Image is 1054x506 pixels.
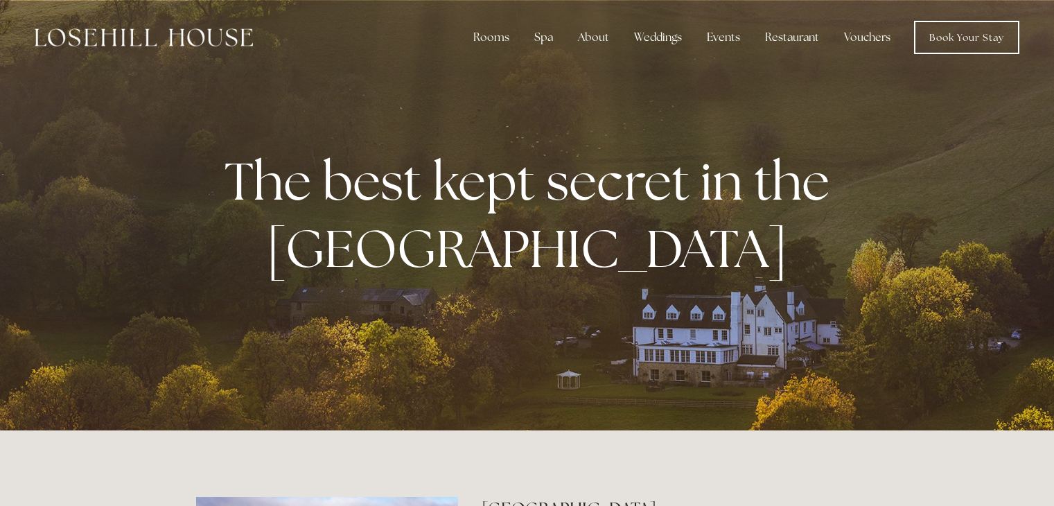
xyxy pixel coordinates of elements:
a: Vouchers [833,24,902,51]
strong: The best kept secret in the [GEOGRAPHIC_DATA] [225,147,841,283]
a: Book Your Stay [914,21,1019,54]
div: Restaurant [754,24,830,51]
div: Spa [523,24,564,51]
div: Events [696,24,751,51]
div: About [567,24,620,51]
img: Losehill House [35,28,253,46]
div: Rooms [462,24,520,51]
div: Weddings [623,24,693,51]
